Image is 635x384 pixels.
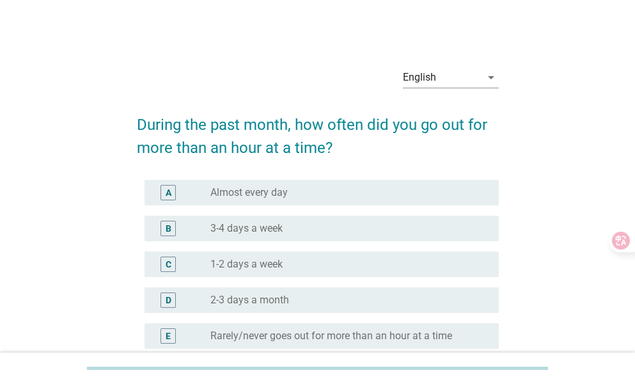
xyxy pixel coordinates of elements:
[166,221,171,235] div: B
[210,222,283,235] label: 3-4 days a week
[210,186,288,199] label: Almost every day
[210,330,452,342] label: Rarely/never goes out for more than an hour at a time
[483,70,499,85] i: arrow_drop_down
[166,293,171,307] div: D
[210,258,283,271] label: 1-2 days a week
[166,329,171,342] div: E
[403,72,436,83] div: English
[137,100,499,159] h2: During the past month, how often did you go out for more than an hour at a time?
[210,294,289,307] label: 2-3 days a month
[166,257,171,271] div: C
[166,186,171,199] div: A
